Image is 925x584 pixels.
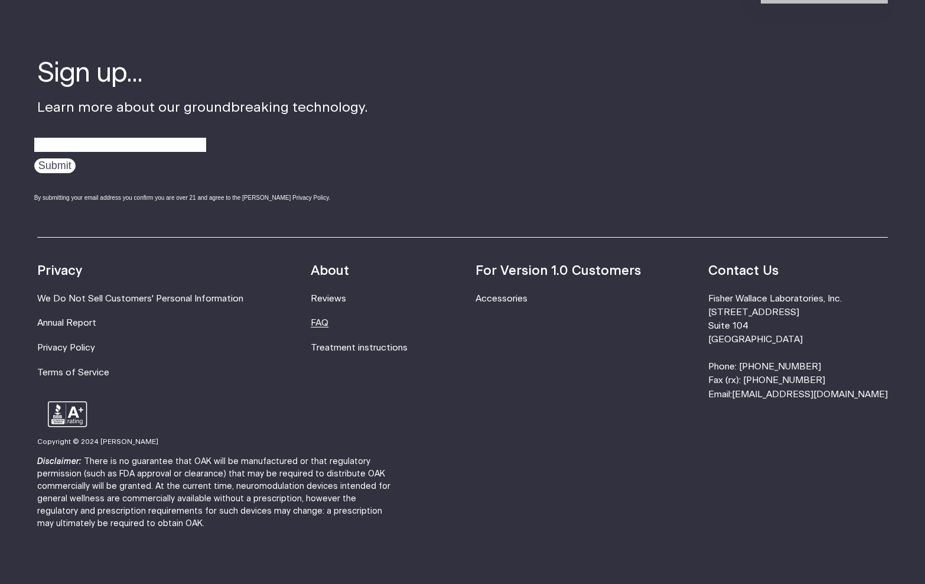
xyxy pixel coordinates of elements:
div: By submitting your email address you confirm you are over 21 and agree to the [PERSON_NAME] Priva... [34,193,368,202]
strong: About [311,264,349,277]
div: Learn more about our groundbreaking technology. [37,56,368,213]
li: Fisher Wallace Laboratories, Inc. [STREET_ADDRESS] Suite 104 [GEOGRAPHIC_DATA] Phone: [PHONE_NUMB... [708,292,888,401]
a: Annual Report [37,319,96,327]
strong: For Version 1.0 Customers [475,264,641,277]
strong: Disclaimer: [37,458,82,466]
strong: Privacy [37,264,82,277]
a: Treatment instructions [311,343,408,352]
a: Privacy Policy [37,343,95,352]
small: Copyright © 2024 [PERSON_NAME] [37,439,158,445]
h4: Sign up... [37,56,368,92]
input: Submit [34,158,76,173]
strong: Contact Us [708,264,779,277]
a: FAQ [311,319,328,327]
a: Accessories [475,294,527,303]
a: Reviews [311,294,346,303]
p: There is no guarantee that OAK will be manufactured or that regulatory permission (such as FDA ap... [37,456,399,530]
a: We Do Not Sell Customers' Personal Information [37,294,243,303]
a: [EMAIL_ADDRESS][DOMAIN_NAME] [732,390,888,399]
a: Terms of Service [37,368,109,377]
